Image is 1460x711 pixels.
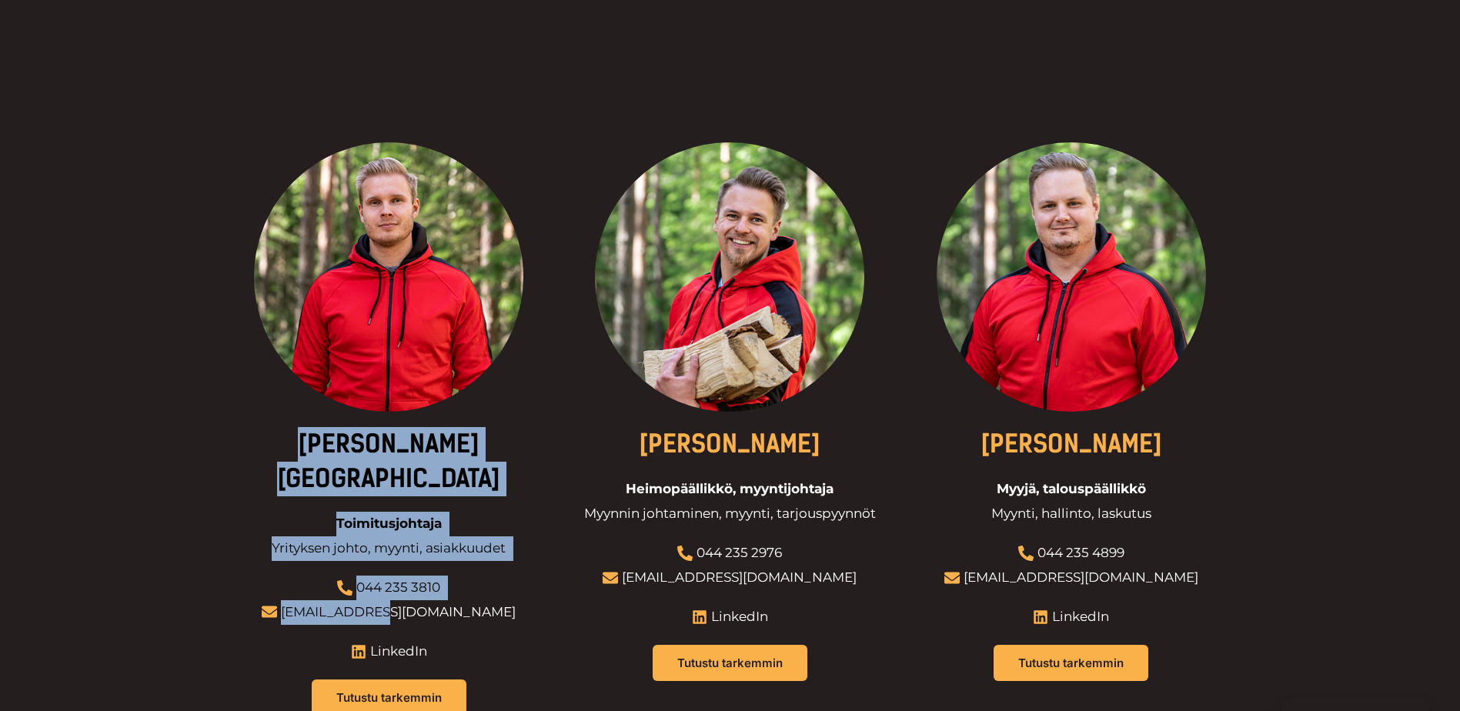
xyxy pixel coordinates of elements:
[277,429,500,493] a: [PERSON_NAME][GEOGRAPHIC_DATA]
[997,477,1146,502] span: Myyjä, talouspäällikkö
[336,692,442,703] span: Tutustu tarkemmin
[1033,605,1109,629] a: LinkedIn
[336,512,442,536] span: Toimitusjohtaja
[981,429,1162,459] a: [PERSON_NAME]
[281,604,516,619] a: [EMAIL_ADDRESS][DOMAIN_NAME]
[964,569,1198,585] a: [EMAIL_ADDRESS][DOMAIN_NAME]
[653,645,807,681] a: Tutustu tarkemmin
[991,502,1151,526] span: Myynti, hallinto, laskutus
[697,545,782,560] a: 044 235 2976
[677,657,783,669] span: Tutustu tarkemmin
[272,536,506,561] span: Yrityksen johto, myynti, asiakkuudet
[994,645,1148,681] a: Tutustu tarkemmin
[584,502,876,526] span: Myynnin johtaminen, myynti, tarjouspyynnöt
[1037,545,1124,560] a: 044 235 4899
[707,605,768,629] span: LinkedIn
[692,605,768,629] a: LinkedIn
[626,477,834,502] span: Heimopäällikkö, myyntijohtaja
[1048,605,1109,629] span: LinkedIn
[351,639,427,664] a: LinkedIn
[639,429,820,459] a: [PERSON_NAME]
[1018,657,1124,669] span: Tutustu tarkemmin
[366,639,427,664] span: LinkedIn
[356,579,440,595] a: 044 235 3810
[622,569,857,585] a: [EMAIL_ADDRESS][DOMAIN_NAME]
